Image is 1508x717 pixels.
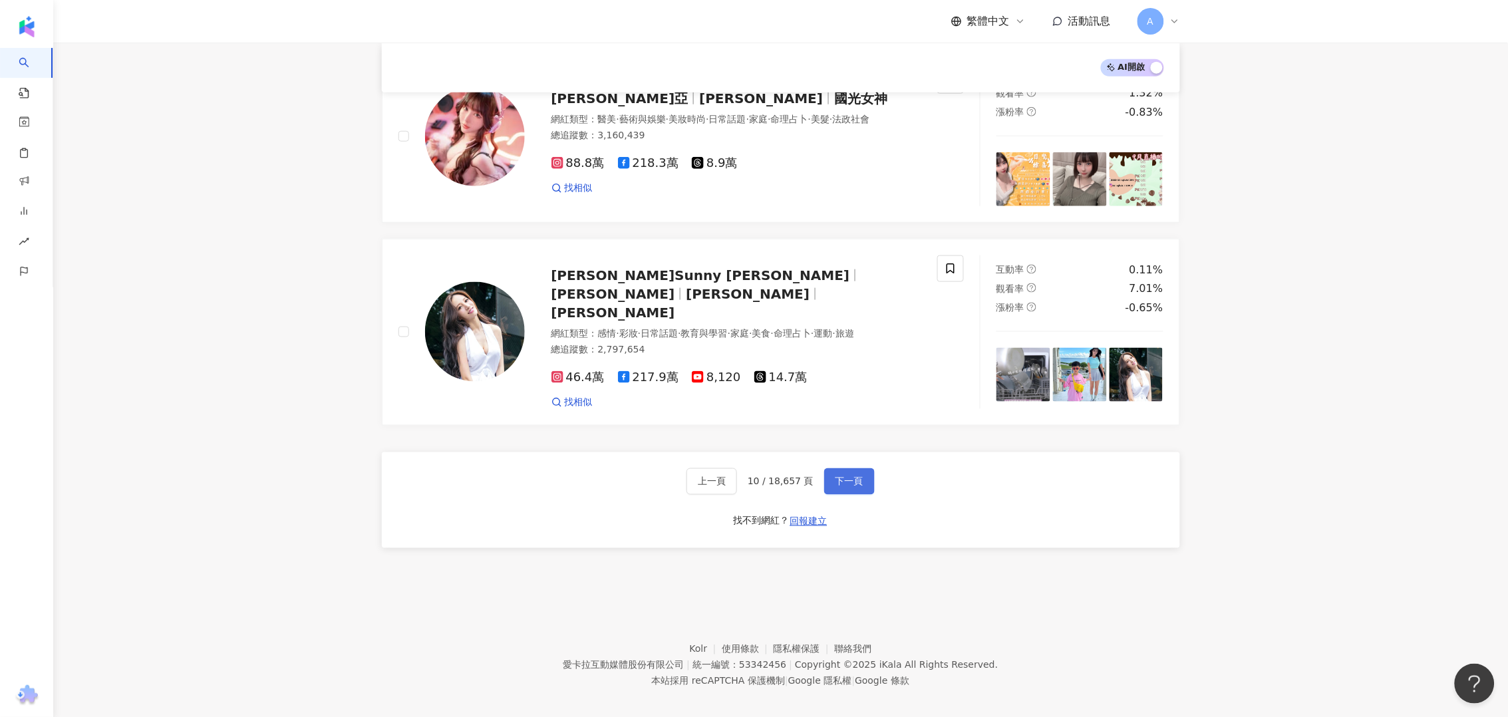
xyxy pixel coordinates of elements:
[551,113,922,126] div: 網紅類型 ：
[551,129,922,142] div: 總追蹤數 ： 3,160,439
[666,114,669,124] span: ·
[795,660,998,670] div: Copyright © 2025 All Rights Reserved.
[996,302,1024,313] span: 漲粉率
[1027,283,1036,293] span: question-circle
[692,370,741,384] span: 8,120
[425,282,525,382] img: KOL Avatar
[996,348,1050,402] img: post-image
[692,156,738,170] span: 8.9萬
[551,396,593,409] a: 找相似
[996,152,1050,206] img: post-image
[678,328,680,339] span: ·
[771,328,774,339] span: ·
[681,328,728,339] span: 教育與學習
[879,660,902,670] a: iKala
[730,328,749,339] span: 家庭
[835,328,854,339] span: 旅遊
[641,328,678,339] span: 日常話題
[618,156,679,170] span: 218.3萬
[1110,348,1163,402] img: post-image
[996,88,1024,98] span: 觀看率
[619,328,638,339] span: 彩妝
[706,114,708,124] span: ·
[617,114,619,124] span: ·
[1130,281,1163,296] div: 7.01%
[617,328,619,339] span: ·
[790,511,828,532] button: 回報建立
[754,370,808,384] span: 14.7萬
[814,328,833,339] span: 運動
[996,264,1024,275] span: 互動率
[734,515,790,528] div: 找不到網紅？
[1027,303,1036,312] span: question-circle
[722,644,774,654] a: 使用條款
[771,114,808,124] span: 命理占卜
[425,86,525,186] img: KOL Avatar
[698,476,726,487] span: 上一頁
[1068,15,1111,27] span: 活動訊息
[551,305,675,321] span: [PERSON_NAME]
[1147,14,1154,29] span: A
[16,16,37,37] img: logo icon
[1053,348,1107,402] img: post-image
[551,156,605,170] span: 88.8萬
[690,644,722,654] a: Kolr
[1053,152,1107,206] img: post-image
[709,114,746,124] span: 日常話題
[382,239,1180,426] a: KOL Avatar[PERSON_NAME]Sunny [PERSON_NAME][PERSON_NAME][PERSON_NAME][PERSON_NAME]網紅類型：感情·彩妝·日常話題·...
[551,90,688,106] span: [PERSON_NAME]亞
[728,328,730,339] span: ·
[852,676,855,686] span: |
[967,14,1010,29] span: 繁體中文
[855,676,909,686] a: Google 條款
[808,114,811,124] span: ·
[382,51,1180,223] a: KOL Avatar[PERSON_NAME]亞[PERSON_NAME]國光女神網紅類型：醫美·藝術與娛樂·美妝時尚·日常話題·家庭·命理占卜·美髮·法政社會總追蹤數：3,160,43988....
[788,676,852,686] a: Google 隱私權
[669,114,706,124] span: 美妝時尚
[686,286,810,302] span: [PERSON_NAME]
[834,90,887,106] span: 國光女神
[686,660,690,670] span: |
[565,182,593,195] span: 找相似
[811,114,829,124] span: 美髮
[785,676,788,686] span: |
[686,468,737,495] button: 上一頁
[699,90,823,106] span: [PERSON_NAME]
[19,48,45,100] a: search
[565,396,593,409] span: 找相似
[618,370,679,384] span: 217.9萬
[824,468,875,495] button: 下一頁
[1126,105,1163,120] div: -0.83%
[638,328,641,339] span: ·
[14,685,40,706] img: chrome extension
[833,114,870,124] span: 法政社會
[551,370,605,384] span: 46.4萬
[551,327,922,341] div: 網紅類型 ：
[551,286,675,302] span: [PERSON_NAME]
[1027,107,1036,116] span: question-circle
[774,328,811,339] span: 命理占卜
[19,228,29,258] span: rise
[789,660,792,670] span: |
[749,114,768,124] span: 家庭
[835,476,863,487] span: 下一頁
[551,267,850,283] span: [PERSON_NAME]Sunny [PERSON_NAME]
[752,328,771,339] span: 美食
[1130,86,1163,100] div: 1.32%
[1027,88,1036,97] span: question-circle
[834,644,871,654] a: 聯絡我們
[811,328,814,339] span: ·
[996,106,1024,117] span: 漲粉率
[551,343,922,357] div: 總追蹤數 ： 2,797,654
[996,283,1024,294] span: 觀看率
[598,328,617,339] span: 感情
[1110,152,1163,206] img: post-image
[551,182,593,195] a: 找相似
[749,328,752,339] span: ·
[598,114,617,124] span: 醫美
[774,644,835,654] a: 隱私權保護
[790,516,828,527] span: 回報建立
[748,476,814,487] span: 10 / 18,657 頁
[1130,263,1163,277] div: 0.11%
[1126,301,1163,315] div: -0.65%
